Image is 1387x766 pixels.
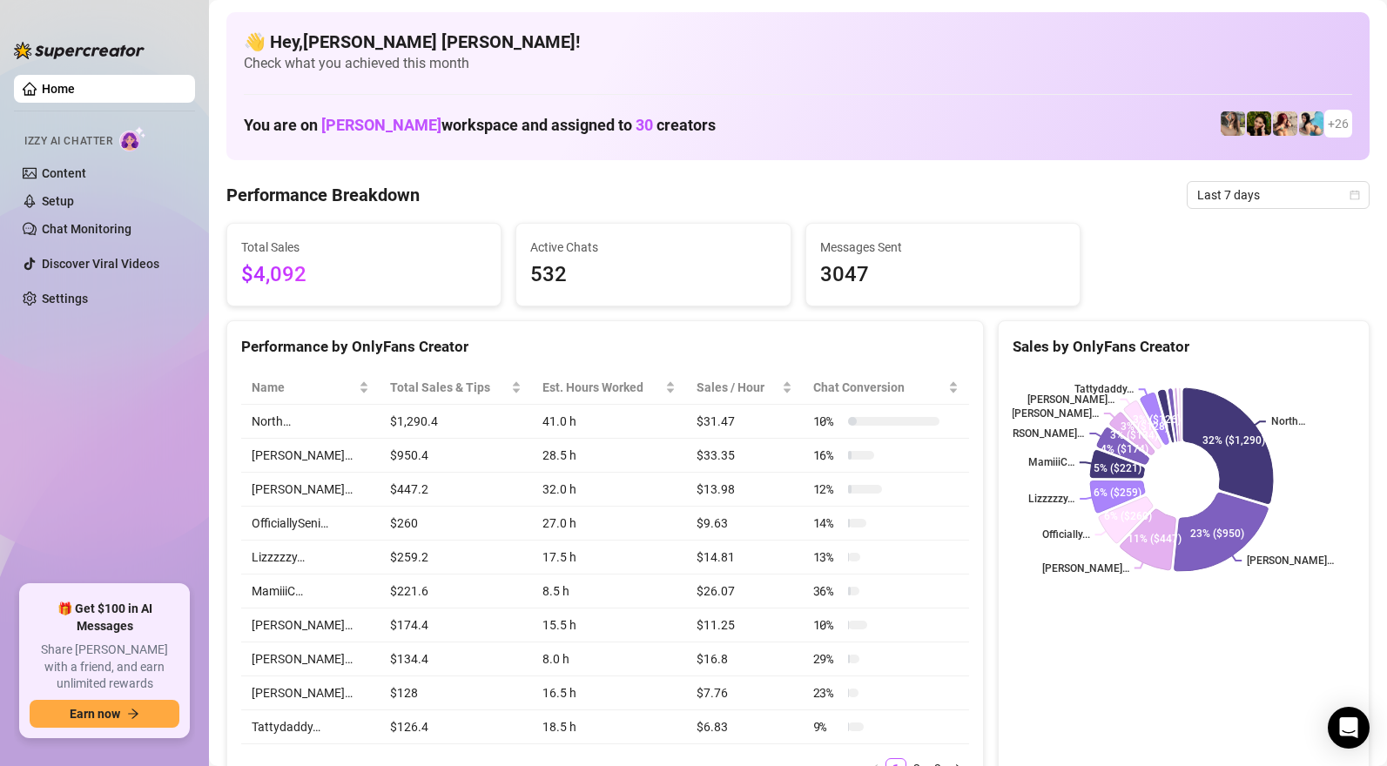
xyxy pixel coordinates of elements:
[241,710,380,744] td: Tattydaddy…
[390,378,508,397] span: Total Sales & Tips
[686,642,803,676] td: $16.8
[30,642,179,693] span: Share [PERSON_NAME] with a friend, and earn unlimited rewards
[42,194,74,208] a: Setup
[532,507,686,541] td: 27.0 h
[686,405,803,439] td: $31.47
[697,378,778,397] span: Sales / Hour
[686,710,803,744] td: $6.83
[1012,407,1099,420] text: [PERSON_NAME]…
[380,473,533,507] td: $447.2
[532,473,686,507] td: 32.0 h
[42,82,75,96] a: Home
[813,378,945,397] span: Chat Conversion
[380,642,533,676] td: $134.4
[997,427,1084,440] text: [PERSON_NAME]…
[24,133,112,150] span: Izzy AI Chatter
[241,676,380,710] td: [PERSON_NAME]…
[1273,111,1297,136] img: North (@northnattfree)
[532,642,686,676] td: 8.0 h
[241,473,380,507] td: [PERSON_NAME]…
[820,259,1066,292] span: 3047
[241,371,380,405] th: Name
[14,42,145,59] img: logo-BBDzfeDw.svg
[1350,190,1360,200] span: calendar
[380,710,533,744] td: $126.4
[70,707,120,721] span: Earn now
[1247,111,1271,136] img: playfuldimples (@playfuldimples)
[42,222,131,236] a: Chat Monitoring
[1328,707,1370,749] div: Open Intercom Messenger
[636,116,653,134] span: 30
[380,439,533,473] td: $950.4
[530,259,776,292] span: 532
[241,335,969,359] div: Performance by OnlyFans Creator
[686,541,803,574] td: $14.81
[532,608,686,642] td: 15.5 h
[1042,562,1129,574] text: [PERSON_NAME]…
[244,30,1352,54] h4: 👋 Hey, [PERSON_NAME] [PERSON_NAME] !
[380,371,533,405] th: Total Sales & Tips
[813,717,841,736] span: 9 %
[1074,384,1134,396] text: Tattydaddy…
[1221,111,1245,136] img: emilylou (@emilyylouu)
[820,238,1066,257] span: Messages Sent
[686,371,803,405] th: Sales / Hour
[1197,182,1359,208] span: Last 7 days
[813,514,841,533] span: 14 %
[241,405,380,439] td: North…
[686,439,803,473] td: $33.35
[119,126,146,151] img: AI Chatter
[1299,111,1323,136] img: North (@northnattvip)
[252,378,355,397] span: Name
[241,608,380,642] td: [PERSON_NAME]…
[127,708,139,720] span: arrow-right
[30,601,179,635] span: 🎁 Get $100 in AI Messages
[1027,393,1114,406] text: [PERSON_NAME]…
[380,507,533,541] td: $260
[226,183,420,207] h4: Performance Breakdown
[686,507,803,541] td: $9.63
[30,700,179,728] button: Earn nowarrow-right
[241,541,380,574] td: Lizzzzzy…
[686,473,803,507] td: $13.98
[244,116,716,135] h1: You are on workspace and assigned to creators
[813,615,841,635] span: 10 %
[244,54,1352,73] span: Check what you achieved this month
[380,676,533,710] td: $128
[42,166,86,180] a: Content
[530,238,776,257] span: Active Chats
[380,608,533,642] td: $174.4
[1028,493,1074,505] text: Lizzzzzy…
[42,292,88,306] a: Settings
[813,412,841,431] span: 10 %
[1028,456,1074,468] text: MamiiiC…
[241,642,380,676] td: [PERSON_NAME]…
[532,541,686,574] td: 17.5 h
[532,405,686,439] td: 41.0 h
[686,608,803,642] td: $11.25
[686,574,803,608] td: $26.07
[241,507,380,541] td: OfficiallySeni…
[380,541,533,574] td: $259.2
[241,574,380,608] td: MamiiiC…
[321,116,441,134] span: [PERSON_NAME]
[686,676,803,710] td: $7.76
[542,378,662,397] div: Est. Hours Worked
[813,649,841,669] span: 29 %
[1042,528,1090,541] text: Officially...
[803,371,969,405] th: Chat Conversion
[532,676,686,710] td: 16.5 h
[532,574,686,608] td: 8.5 h
[813,480,841,499] span: 12 %
[813,683,841,702] span: 23 %
[380,405,533,439] td: $1,290.4
[813,581,841,601] span: 36 %
[1328,114,1349,133] span: + 26
[813,548,841,567] span: 13 %
[1247,554,1334,567] text: [PERSON_NAME]…
[813,446,841,465] span: 16 %
[532,710,686,744] td: 18.5 h
[241,439,380,473] td: [PERSON_NAME]…
[241,259,487,292] span: $4,092
[241,238,487,257] span: Total Sales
